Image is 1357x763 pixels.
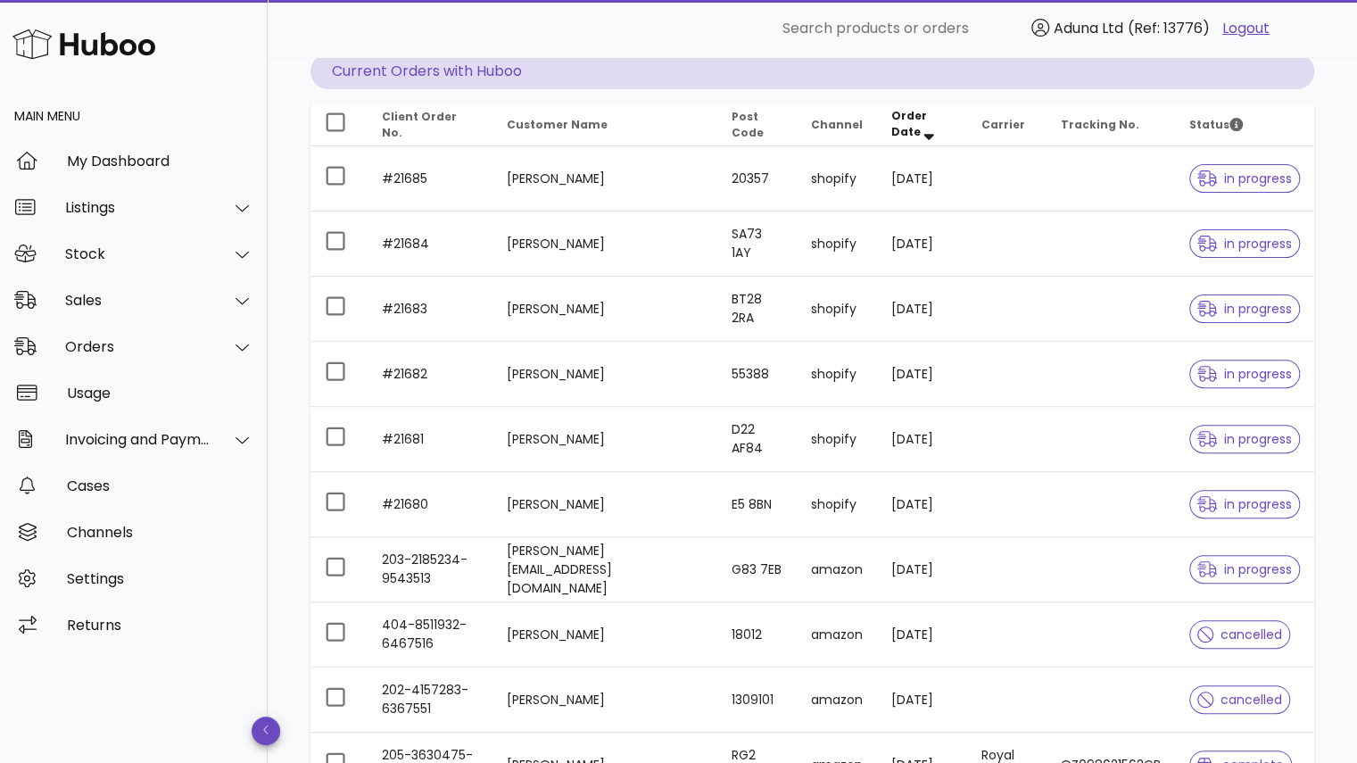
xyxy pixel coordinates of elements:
th: Client Order No. [368,104,492,146]
td: shopify [797,277,877,342]
td: #21684 [368,211,492,277]
td: shopify [797,472,877,537]
td: #21683 [368,277,492,342]
p: Current Orders with Huboo [310,54,1314,89]
span: in progress [1197,237,1292,250]
td: #21681 [368,407,492,472]
td: [PERSON_NAME][EMAIL_ADDRESS][DOMAIN_NAME] [492,537,717,602]
td: shopify [797,211,877,277]
th: Status [1175,104,1314,146]
img: Huboo Logo [12,25,155,63]
span: in progress [1197,172,1292,185]
td: 1309101 [717,668,797,733]
th: Carrier [966,104,1047,146]
span: Status [1189,117,1243,132]
td: #21680 [368,472,492,537]
td: [DATE] [877,602,967,668]
td: shopify [797,146,877,211]
div: Returns [67,617,253,634]
th: Customer Name [492,104,717,146]
span: Post Code [732,109,764,140]
td: 55388 [717,342,797,407]
td: #21682 [368,342,492,407]
div: Stock [65,245,211,262]
div: Listings [65,199,211,216]
td: [DATE] [877,342,967,407]
td: #21685 [368,146,492,211]
div: Orders [65,338,211,355]
span: cancelled [1197,628,1282,641]
span: Carrier [981,117,1024,132]
div: Invoicing and Payments [65,431,211,448]
span: Tracking No. [1061,117,1139,132]
td: amazon [797,602,877,668]
span: (Ref: 13776) [1128,18,1210,38]
td: 404-8511932-6467516 [368,602,492,668]
td: 202-4157283-6367551 [368,668,492,733]
span: in progress [1197,368,1292,380]
span: in progress [1197,433,1292,445]
span: cancelled [1197,693,1282,706]
td: BT28 2RA [717,277,797,342]
div: Cases [67,477,253,494]
td: shopify [797,342,877,407]
div: Sales [65,292,211,309]
td: [DATE] [877,211,967,277]
td: amazon [797,668,877,733]
div: Usage [67,385,253,402]
td: [PERSON_NAME] [492,211,717,277]
td: [DATE] [877,537,967,602]
td: G83 7EB [717,537,797,602]
th: Post Code [717,104,797,146]
td: [DATE] [877,407,967,472]
span: Order Date [891,108,927,139]
td: 203-2185234-9543513 [368,537,492,602]
td: D22 AF84 [717,407,797,472]
span: in progress [1197,303,1292,315]
td: [DATE] [877,668,967,733]
th: Order Date: Sorted descending. Activate to remove sorting. [877,104,967,146]
div: Channels [67,524,253,541]
td: [DATE] [877,146,967,211]
th: Tracking No. [1047,104,1175,146]
span: Customer Name [507,117,608,132]
td: [PERSON_NAME] [492,668,717,733]
td: [PERSON_NAME] [492,342,717,407]
td: 18012 [717,602,797,668]
td: 20357 [717,146,797,211]
td: SA73 1AY [717,211,797,277]
td: [PERSON_NAME] [492,602,717,668]
th: Channel [797,104,877,146]
a: Logout [1222,18,1270,39]
span: Client Order No. [382,109,457,140]
td: [PERSON_NAME] [492,407,717,472]
td: shopify [797,407,877,472]
span: in progress [1197,563,1292,576]
td: [PERSON_NAME] [492,277,717,342]
div: My Dashboard [67,153,253,170]
span: Channel [811,117,863,132]
td: [DATE] [877,277,967,342]
td: [PERSON_NAME] [492,472,717,537]
td: amazon [797,537,877,602]
td: E5 8BN [717,472,797,537]
span: in progress [1197,498,1292,510]
span: Aduna Ltd [1054,18,1123,38]
td: [PERSON_NAME] [492,146,717,211]
td: [DATE] [877,472,967,537]
div: Settings [67,570,253,587]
